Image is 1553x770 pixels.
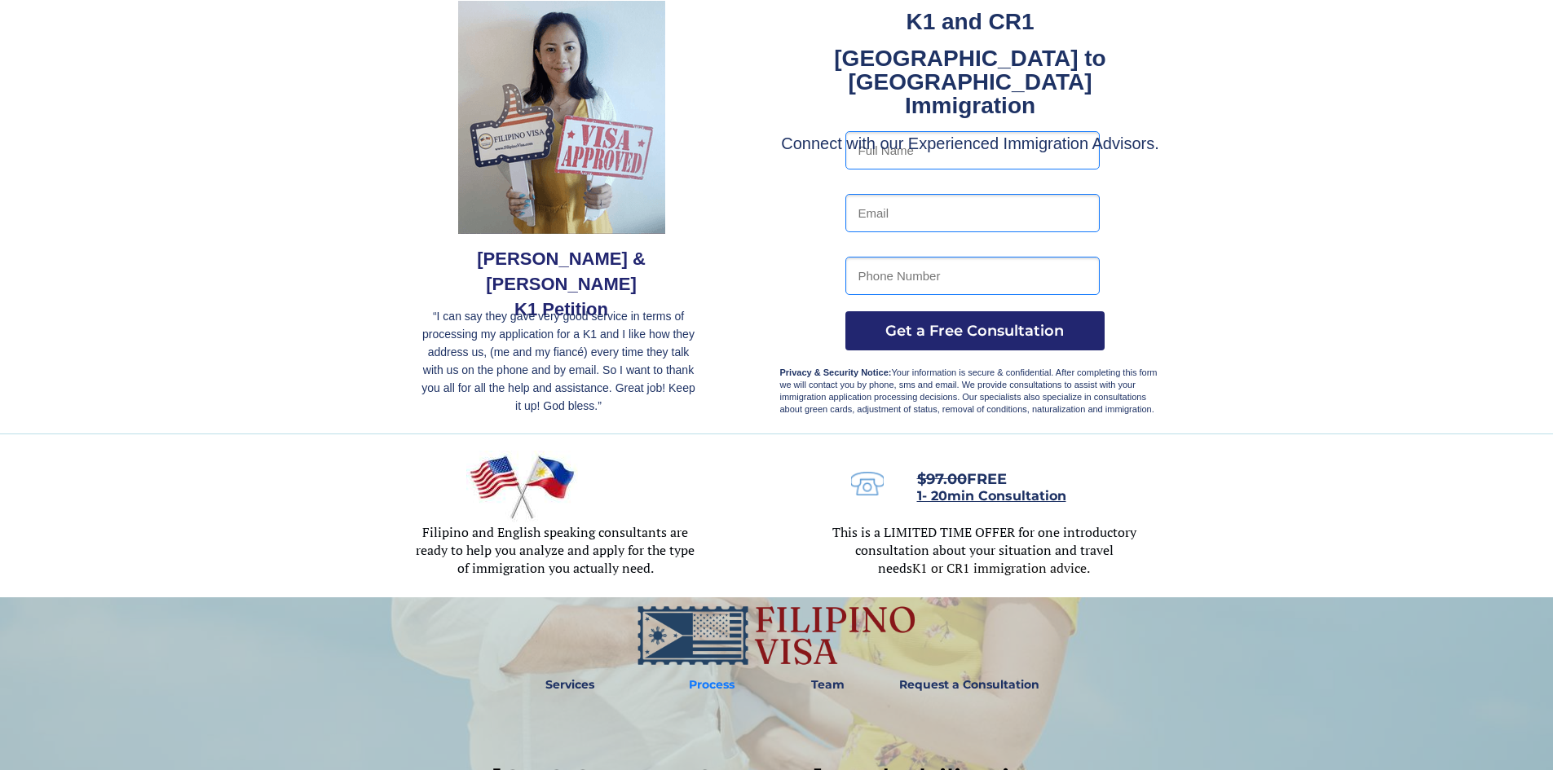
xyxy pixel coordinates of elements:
span: Get a Free Consultation [845,322,1105,340]
strong: Process [689,677,735,692]
button: Get a Free Consultation [845,311,1105,350]
strong: K1 and CR1 [906,9,1034,34]
strong: Team [811,677,845,692]
s: $97.00 [917,470,967,488]
span: [PERSON_NAME] & [PERSON_NAME] K1 Petition [477,249,646,319]
strong: Request a Consultation [899,677,1039,692]
span: K1 or CR1 immigration advice. [912,559,1090,577]
a: Request a Consultation [892,667,1047,704]
strong: Services [545,677,594,692]
a: Team [801,667,855,704]
span: This is a LIMITED TIME OFFER for one introductory consultation about your situation and travel needs [832,523,1136,577]
span: Your information is secure & confidential. After completing this form we will contact you by phon... [780,367,1158,414]
span: FREE [917,470,1007,488]
a: Services [535,667,606,704]
input: Phone Number [845,257,1100,295]
a: 1- 20min Consultation [917,490,1066,503]
input: Email [845,194,1100,232]
input: Full Name [845,131,1100,169]
a: Process [681,667,743,704]
p: “I can say they gave very good service in terms of processing my application for a K1 and I like ... [418,307,699,415]
span: Filipino and English speaking consultants are ready to help you analyze and apply for the type of... [416,523,695,577]
span: Connect with our Experienced Immigration Advisors. [781,134,1159,152]
strong: [GEOGRAPHIC_DATA] to [GEOGRAPHIC_DATA] Immigration [834,46,1105,118]
span: 1- 20min Consultation [917,488,1066,504]
strong: Privacy & Security Notice: [780,367,892,377]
